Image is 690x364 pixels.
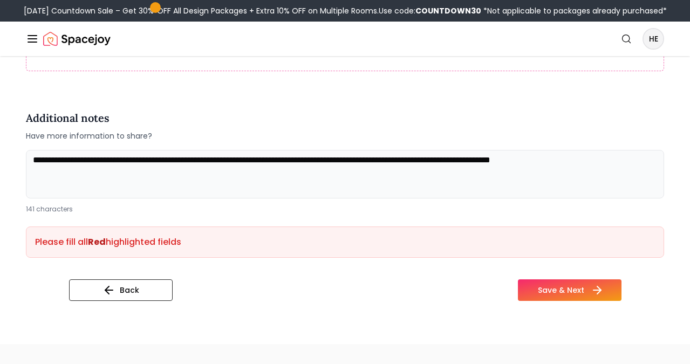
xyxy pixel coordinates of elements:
b: COUNTDOWN30 [415,5,481,16]
strong: Red [88,236,106,248]
div: 141 characters [26,205,664,214]
button: HE [643,28,664,50]
button: Back [69,279,173,301]
span: Please fill all [35,236,88,248]
span: *Not applicable to packages already purchased* [481,5,667,16]
img: Spacejoy Logo [43,28,111,50]
button: Save & Next [518,279,621,301]
p: highlighted fields [35,236,655,249]
h4: Additional notes [26,110,152,126]
span: HE [644,29,663,49]
div: [DATE] Countdown Sale – Get 30% OFF All Design Packages + Extra 10% OFF on Multiple Rooms. [24,5,667,16]
span: Have more information to share? [26,131,152,141]
a: Spacejoy [43,28,111,50]
span: Use code: [379,5,481,16]
nav: Global [26,22,664,56]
